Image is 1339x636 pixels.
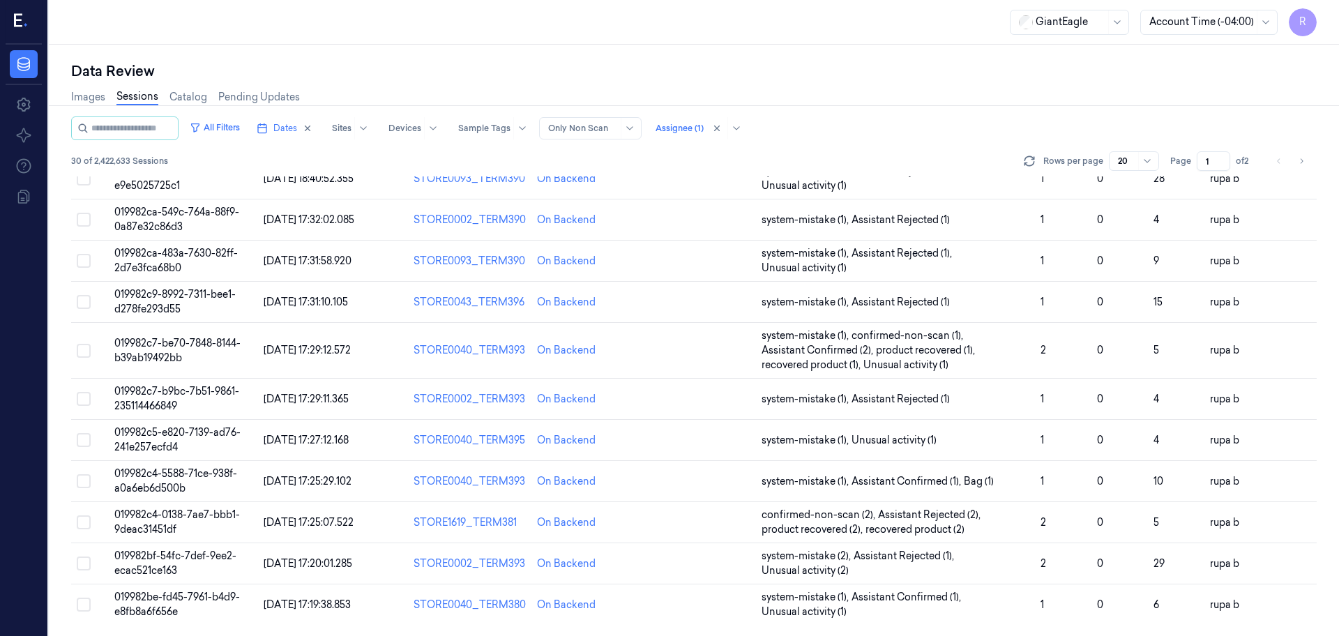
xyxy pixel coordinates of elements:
[1210,557,1239,570] span: rupa b
[184,116,245,139] button: All Filters
[1097,393,1103,405] span: 0
[1210,255,1239,267] span: rupa b
[852,246,955,261] span: Assistant Rejected (1) ,
[77,213,91,227] button: Select row
[114,550,236,577] span: 019982bf-54fc-7def-9ee2-ecac521ce163
[852,590,964,605] span: Assistant Confirmed (1) ,
[414,598,526,612] div: STORE0040_TERM380
[1097,434,1103,446] span: 0
[1097,598,1103,611] span: 0
[762,358,863,372] span: recovered product (1) ,
[762,508,878,522] span: confirmed-non-scan (2) ,
[1097,213,1103,226] span: 0
[114,467,237,494] span: 019982c4-5588-71ce-938f-a0a6eb6d500b
[1153,434,1159,446] span: 4
[865,522,964,537] span: recovered product (2)
[852,392,950,407] span: Assistant Rejected (1)
[1097,557,1103,570] span: 0
[863,358,948,372] span: Unusual activity (1)
[762,433,852,448] span: system-mistake (1) ,
[1236,155,1258,167] span: of 2
[762,261,847,275] span: Unusual activity (1)
[1210,516,1239,529] span: rupa b
[537,213,596,227] div: On Backend
[1289,8,1317,36] span: R
[114,426,241,453] span: 019982c5-e820-7139-ad76-241e257ecfd4
[114,508,240,536] span: 019982c4-0138-7ae7-bbb1-9deac31451df
[77,344,91,358] button: Select row
[876,343,978,358] span: product recovered (1) ,
[264,344,351,356] span: [DATE] 17:29:12.572
[1210,434,1239,446] span: rupa b
[537,343,596,358] div: On Backend
[264,598,351,611] span: [DATE] 17:19:38.853
[964,474,994,489] span: Bag (1)
[273,122,297,135] span: Dates
[1097,344,1103,356] span: 0
[852,213,950,227] span: Assistant Rejected (1)
[114,206,239,233] span: 019982ca-549c-764a-88f9-0a87e32c86d3
[537,515,596,530] div: On Backend
[77,433,91,447] button: Select row
[762,295,852,310] span: system-mistake (1) ,
[1043,155,1103,167] p: Rows per page
[414,172,526,186] div: STORE0093_TERM390
[1292,151,1311,171] button: Go to next page
[264,434,349,446] span: [DATE] 17:27:12.168
[114,337,241,364] span: 019982c7-be70-7848-8144-b39ab19492bb
[1041,598,1044,611] span: 1
[762,549,854,563] span: system-mistake (2) ,
[77,254,91,268] button: Select row
[1210,598,1239,611] span: rupa b
[1041,344,1046,356] span: 2
[1097,172,1103,185] span: 0
[537,598,596,612] div: On Backend
[762,213,852,227] span: system-mistake (1) ,
[414,392,526,407] div: STORE0002_TERM393
[114,385,239,412] span: 019982c7-b9bc-7b51-9861-235114466849
[414,556,526,571] div: STORE0002_TERM393
[71,155,168,167] span: 30 of 2,422,633 Sessions
[1097,475,1103,487] span: 0
[1041,475,1044,487] span: 1
[852,433,937,448] span: Unusual activity (1)
[1153,344,1159,356] span: 5
[1153,557,1165,570] span: 29
[537,433,596,448] div: On Backend
[1170,155,1191,167] span: Page
[1097,296,1103,308] span: 0
[762,246,852,261] span: system-mistake (1) ,
[1041,255,1044,267] span: 1
[264,296,348,308] span: [DATE] 17:31:10.105
[414,254,526,268] div: STORE0093_TERM390
[414,433,526,448] div: STORE0040_TERM395
[1153,475,1163,487] span: 10
[762,590,852,605] span: system-mistake (1) ,
[264,516,354,529] span: [DATE] 17:25:07.522
[1269,151,1311,171] nav: pagination
[71,61,1317,81] div: Data Review
[854,549,957,563] span: Assistant Rejected (1) ,
[414,295,526,310] div: STORE0043_TERM396
[1153,255,1159,267] span: 9
[762,392,852,407] span: system-mistake (1) ,
[1210,393,1239,405] span: rupa b
[537,172,596,186] div: On Backend
[1153,598,1159,611] span: 6
[1041,172,1044,185] span: 1
[537,254,596,268] div: On Backend
[1041,434,1044,446] span: 1
[537,556,596,571] div: On Backend
[71,90,105,105] a: Images
[77,295,91,309] button: Select row
[537,474,596,489] div: On Backend
[77,556,91,570] button: Select row
[1153,172,1165,185] span: 28
[1210,296,1239,308] span: rupa b
[762,179,847,193] span: Unusual activity (1)
[218,90,300,105] a: Pending Updates
[1210,344,1239,356] span: rupa b
[114,591,240,618] span: 019982be-fd45-7961-b4d9-e8fb8a6f656e
[762,474,852,489] span: system-mistake (1) ,
[114,247,238,274] span: 019982ca-483a-7630-82ff-2d7e3fca68b0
